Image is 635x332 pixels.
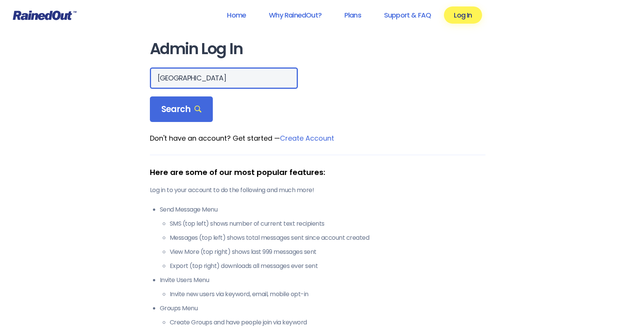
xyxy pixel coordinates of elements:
a: Home [217,6,256,24]
li: SMS (top left) shows number of current text recipients [170,219,485,228]
a: Support & FAQ [374,6,441,24]
li: Messages (top left) shows total messages sent since account created [170,233,485,242]
a: Create Account [280,133,334,143]
li: Groups Menu [160,304,485,327]
li: Export (top right) downloads all messages ever sent [170,261,485,271]
li: Send Message Menu [160,205,485,271]
h1: Admin Log In [150,40,485,58]
input: Search Orgs… [150,67,298,89]
li: View More (top right) shows last 999 messages sent [170,247,485,257]
div: Here are some of our most popular features: [150,167,485,178]
li: Invite new users via keyword, email, mobile opt-in [170,290,485,299]
li: Invite Users Menu [160,276,485,299]
span: Search [161,104,202,115]
a: Log In [444,6,482,24]
p: Log in to your account to do the following and much more! [150,186,485,195]
a: Why RainedOut? [259,6,331,24]
a: Plans [334,6,371,24]
li: Create Groups and have people join via keyword [170,318,485,327]
div: Search [150,96,213,122]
